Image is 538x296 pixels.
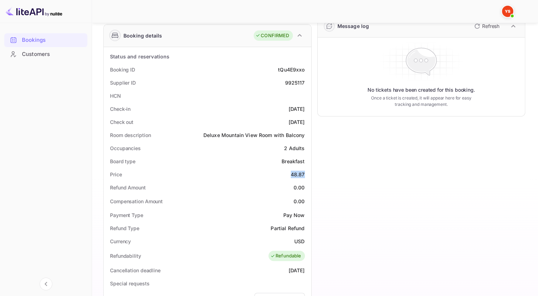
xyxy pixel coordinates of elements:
[4,47,87,61] a: Customers
[110,118,133,126] div: Check out
[366,95,477,108] p: Once a ticket is created, it will appear here for easy tracking and management.
[123,32,162,39] div: Booking details
[284,144,305,152] div: 2 Adults
[4,33,87,47] div: Bookings
[291,171,305,178] div: 48.87
[203,131,305,139] div: Deluxe Mountain View Room with Balcony
[283,211,305,219] div: Pay Now
[110,131,151,139] div: Room description
[110,252,141,260] div: Refundability
[482,22,499,30] p: Refresh
[110,280,149,287] div: Special requests
[110,66,135,73] div: Booking ID
[110,238,131,245] div: Currency
[22,36,84,44] div: Bookings
[294,238,305,245] div: USD
[294,198,305,205] div: 0.00
[110,184,146,191] div: Refund Amount
[271,224,305,232] div: Partial Refund
[294,184,305,191] div: 0.00
[40,278,52,290] button: Collapse navigation
[270,252,301,260] div: Refundable
[289,105,305,113] div: [DATE]
[110,267,161,274] div: Cancellation deadline
[110,224,139,232] div: Refund Type
[289,267,305,274] div: [DATE]
[110,53,169,60] div: Status and reservations
[110,158,135,165] div: Board type
[285,79,305,86] div: 9925117
[110,105,131,113] div: Check-in
[282,158,305,165] div: Breakfast
[22,50,84,58] div: Customers
[278,66,305,73] div: tQu4E9xxo
[368,86,475,93] p: No tickets have been created for this booking.
[4,47,87,61] div: Customers
[110,211,143,219] div: Payment Type
[289,118,305,126] div: [DATE]
[110,171,122,178] div: Price
[110,79,136,86] div: Supplier ID
[502,6,513,17] img: Yandex Support
[470,21,502,32] button: Refresh
[110,144,141,152] div: Occupancies
[110,92,121,99] div: HCN
[4,33,87,46] a: Bookings
[6,6,62,17] img: LiteAPI logo
[337,22,369,30] div: Message log
[110,198,163,205] div: Compensation Amount
[255,32,289,39] div: CONFIRMED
